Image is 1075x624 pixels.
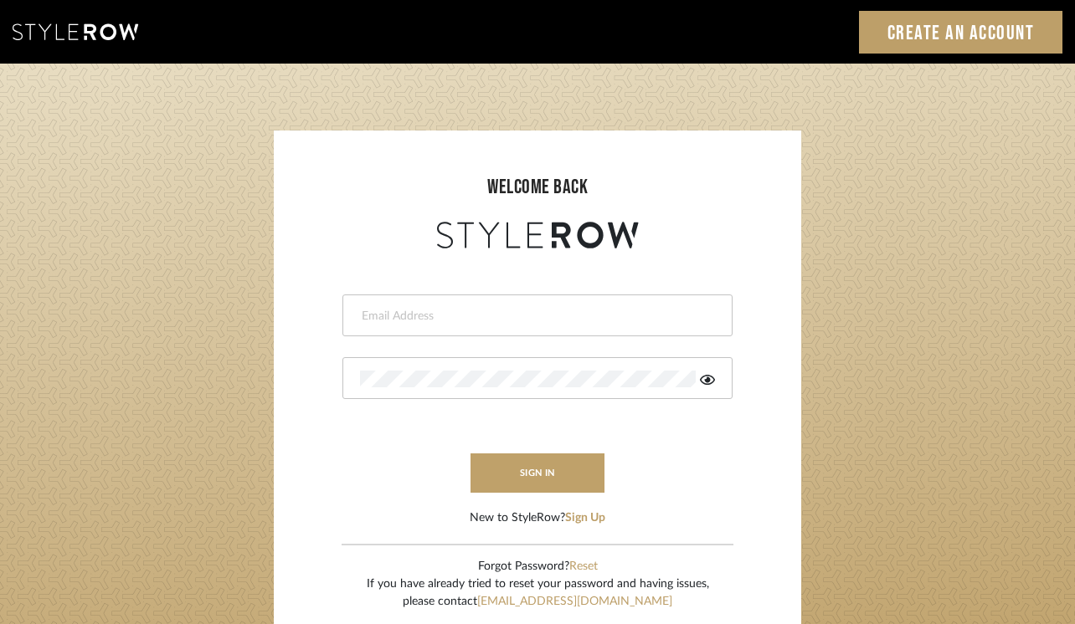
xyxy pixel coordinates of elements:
input: Email Address [360,308,711,325]
div: Forgot Password? [367,558,709,575]
div: welcome back [291,172,784,202]
button: sign in [471,453,604,493]
button: Sign Up [565,509,605,527]
button: Reset [569,558,598,575]
a: [EMAIL_ADDRESS][DOMAIN_NAME] [477,596,672,607]
div: New to StyleRow? [470,509,605,527]
div: If you have already tried to reset your password and having issues, please contact [367,575,709,611]
a: Create an Account [859,11,1063,54]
